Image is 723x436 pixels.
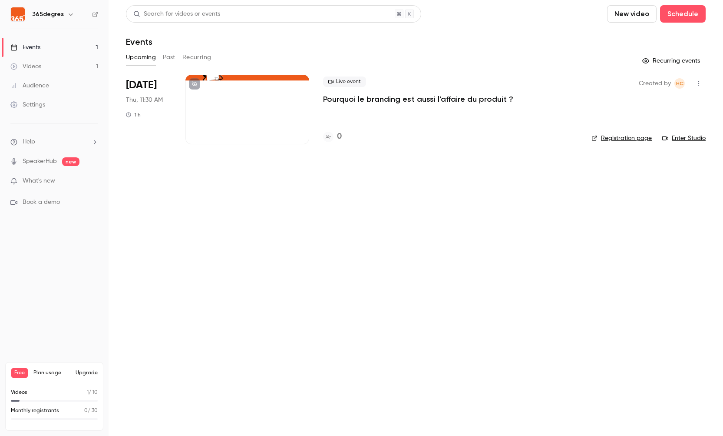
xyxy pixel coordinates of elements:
[660,5,706,23] button: Schedule
[11,389,27,396] p: Videos
[639,78,671,89] span: Created by
[84,407,98,415] p: / 30
[11,7,25,21] img: 365degres
[87,390,89,395] span: 1
[32,10,64,19] h6: 365degres
[62,157,79,166] span: new
[76,369,98,376] button: Upgrade
[133,10,220,19] div: Search for videos or events
[10,81,49,90] div: Audience
[11,407,59,415] p: Monthly registrants
[126,111,141,118] div: 1 h
[638,54,706,68] button: Recurring events
[676,78,683,89] span: HC
[337,131,342,143] h4: 0
[591,134,652,143] a: Registration page
[126,75,172,144] div: Oct 2 Thu, 11:30 AM (Europe/Paris)
[126,78,157,92] span: [DATE]
[10,100,45,109] div: Settings
[23,176,55,186] span: What's new
[126,50,156,64] button: Upcoming
[323,131,342,143] a: 0
[674,78,685,89] span: Hélène CHOMIENNE
[84,408,88,413] span: 0
[662,134,706,143] a: Enter Studio
[23,198,60,207] span: Book a demo
[126,37,152,47] h1: Events
[182,50,211,64] button: Recurring
[10,43,40,52] div: Events
[10,137,98,146] li: help-dropdown-opener
[23,157,57,166] a: SpeakerHub
[607,5,657,23] button: New video
[126,96,163,104] span: Thu, 11:30 AM
[10,62,41,71] div: Videos
[87,389,98,396] p: / 10
[323,77,366,87] span: Live event
[323,94,513,104] a: Pourquoi le branding est aussi l'affaire du produit ?
[11,368,28,378] span: Free
[33,369,70,376] span: Plan usage
[163,50,175,64] button: Past
[23,137,35,146] span: Help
